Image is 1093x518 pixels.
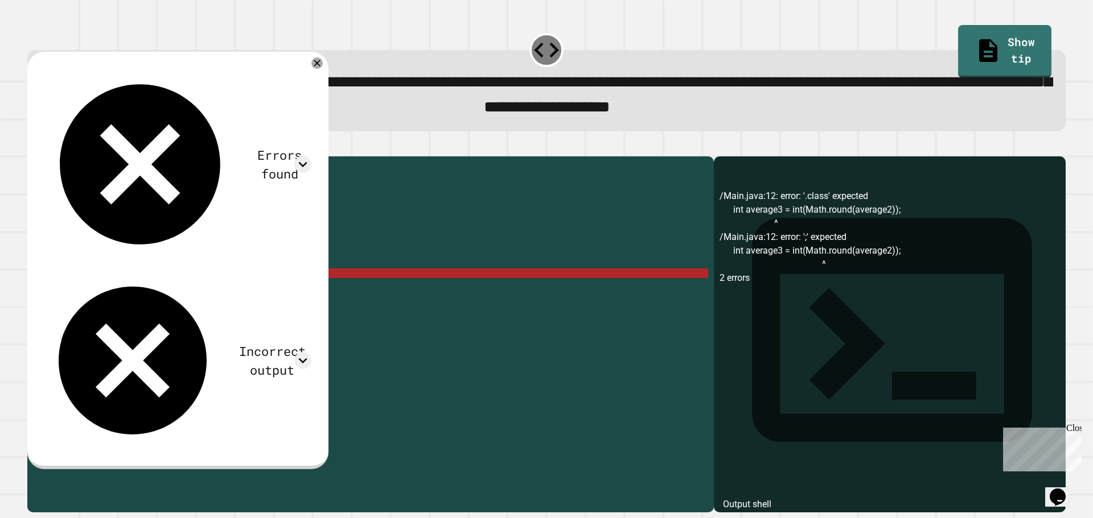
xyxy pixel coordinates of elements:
div: Errors found [248,146,311,183]
iframe: chat widget [1045,473,1082,507]
div: Incorrect output [233,342,311,379]
iframe: chat widget [999,423,1082,471]
div: Chat with us now!Close [5,5,79,72]
a: Show tip [958,25,1051,77]
div: /Main.java:12: error: '.class' expected int average3 = int(Math.round(average2)); ^ /Main.java:12... [720,189,1060,513]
